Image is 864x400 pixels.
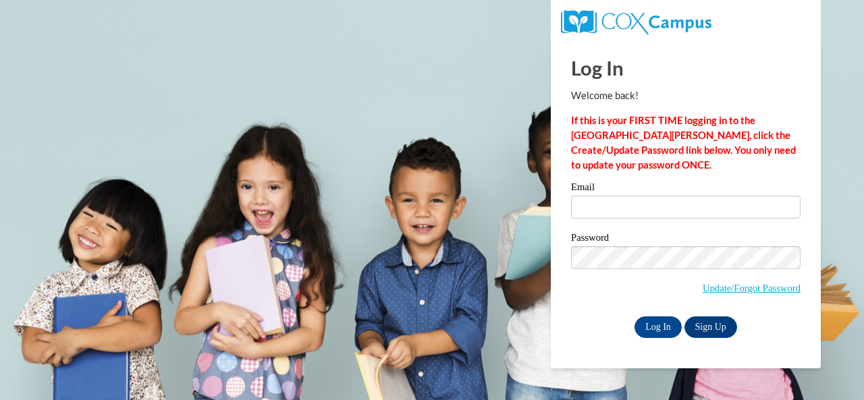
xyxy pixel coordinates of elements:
strong: If this is your FIRST TIME logging in to the [GEOGRAPHIC_DATA][PERSON_NAME], click the Create/Upd... [571,115,796,171]
a: Sign Up [684,316,737,338]
input: Log In [634,316,682,338]
a: Update/Forgot Password [703,283,801,293]
h1: Log In [571,54,801,82]
img: COX Campus [561,10,711,34]
label: Password [571,233,801,246]
label: Email [571,182,801,196]
a: COX Campus [561,16,711,27]
p: Welcome back! [571,88,801,103]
